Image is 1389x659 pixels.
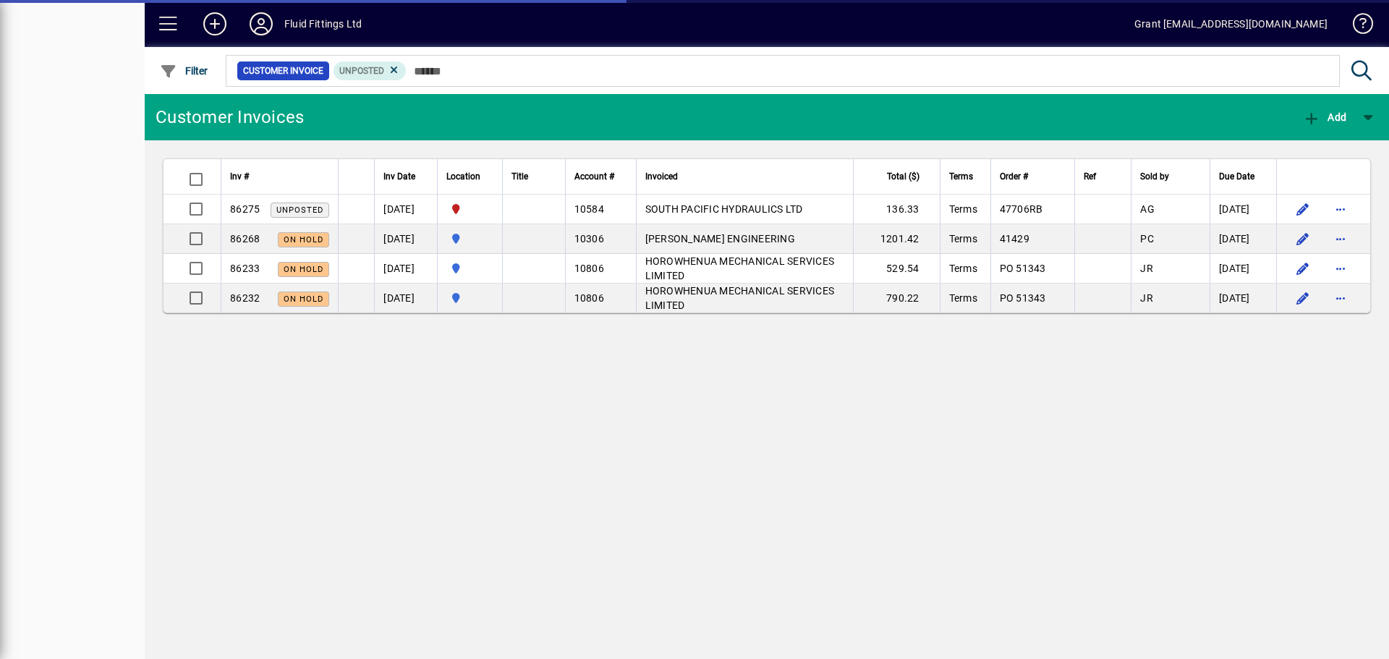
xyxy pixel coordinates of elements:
td: 1201.42 [853,224,940,254]
span: Order # [1000,169,1028,184]
span: JR [1140,263,1153,274]
div: Customer Invoices [156,106,304,129]
span: On hold [284,265,323,274]
span: Inv Date [383,169,415,184]
span: SOUTH PACIFIC HYDRAULICS LTD [645,203,803,215]
td: [DATE] [1210,254,1276,284]
span: 41429 [1000,233,1029,245]
div: Grant [EMAIL_ADDRESS][DOMAIN_NAME] [1134,12,1328,35]
span: Terms [949,263,977,274]
span: Sold by [1140,169,1169,184]
td: [DATE] [374,195,437,224]
div: Location [446,169,493,184]
span: Terms [949,233,977,245]
span: Terms [949,292,977,304]
td: [DATE] [374,254,437,284]
span: Terms [949,203,977,215]
span: Title [511,169,528,184]
div: Invoiced [645,169,844,184]
span: 86268 [230,233,260,245]
span: On hold [284,294,323,304]
div: Total ($) [862,169,933,184]
td: 136.33 [853,195,940,224]
button: Edit [1291,227,1314,250]
button: Add [192,11,238,37]
span: Terms [949,169,973,184]
span: Inv # [230,169,249,184]
button: Profile [238,11,284,37]
span: AG [1140,203,1155,215]
span: Add [1303,111,1346,123]
span: Unposted [276,205,323,215]
span: 10806 [574,292,604,304]
span: 10306 [574,233,604,245]
button: Edit [1291,286,1314,310]
td: [DATE] [374,224,437,254]
td: 790.22 [853,284,940,313]
button: More options [1329,286,1352,310]
button: More options [1329,257,1352,280]
td: 529.54 [853,254,940,284]
span: Account # [574,169,614,184]
div: Ref [1084,169,1122,184]
span: Location [446,169,480,184]
span: 10584 [574,203,604,215]
a: Knowledge Base [1342,3,1371,50]
span: On hold [284,235,323,245]
span: Due Date [1219,169,1254,184]
span: PO 51343 [1000,292,1046,304]
div: Fluid Fittings Ltd [284,12,362,35]
td: [DATE] [1210,224,1276,254]
button: Edit [1291,197,1314,221]
span: Invoiced [645,169,678,184]
span: PC [1140,233,1154,245]
span: HOROWHENUA MECHANICAL SERVICES LIMITED [645,285,835,311]
div: Inv Date [383,169,428,184]
span: AUCKLAND [446,231,493,247]
span: Unposted [339,66,384,76]
div: Account # [574,169,627,184]
span: Total ($) [887,169,919,184]
div: Sold by [1140,169,1201,184]
span: Ref [1084,169,1096,184]
span: 86232 [230,292,260,304]
div: Due Date [1219,169,1267,184]
button: More options [1329,197,1352,221]
button: Filter [156,58,212,84]
span: 86233 [230,263,260,274]
mat-chip: Customer Invoice Status: Unposted [334,61,407,80]
div: Inv # [230,169,329,184]
td: [DATE] [374,284,437,313]
span: AUCKLAND [446,290,493,306]
span: PO 51343 [1000,263,1046,274]
span: AUCKLAND [446,260,493,276]
span: [PERSON_NAME] ENGINEERING [645,233,795,245]
span: Customer Invoice [243,64,323,78]
button: Edit [1291,257,1314,280]
button: Add [1299,104,1350,130]
span: Filter [160,65,208,77]
span: 86275 [230,203,260,215]
span: 10806 [574,263,604,274]
div: Order # [1000,169,1066,184]
td: [DATE] [1210,284,1276,313]
td: [DATE] [1210,195,1276,224]
span: HOROWHENUA MECHANICAL SERVICES LIMITED [645,255,835,281]
span: 47706RB [1000,203,1043,215]
div: Title [511,169,556,184]
span: JR [1140,292,1153,304]
button: More options [1329,227,1352,250]
span: FLUID FITTINGS CHRISTCHURCH [446,201,493,217]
